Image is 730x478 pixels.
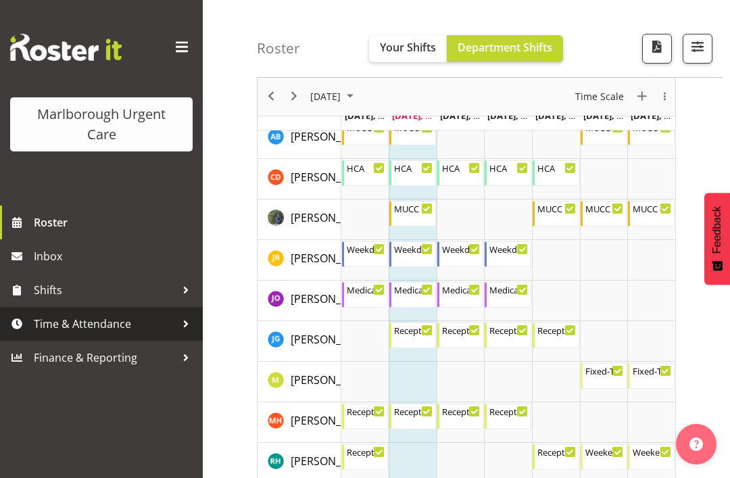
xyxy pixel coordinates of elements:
[394,283,433,296] div: Medical Officer MID Weekday
[489,404,528,418] div: Reception Admin Weekday AM
[437,404,484,429] div: Margret Hall"s event - Reception Admin Weekday PM Begin From Wednesday, October 1, 2025 at 1:30:0...
[34,348,176,368] span: Finance & Reporting
[342,241,389,267] div: Jacinta Rangi"s event - Weekday ECP Begin From Monday, September 29, 2025 at 8:00:00 AM GMT+13:00...
[394,323,433,337] div: Reception Admin Weekday AM
[394,242,433,256] div: Weekday ECP
[342,404,389,429] div: Margret Hall"s event - Reception Admin Weekday PM Begin From Monday, September 29, 2025 at 1:30:0...
[489,242,528,256] div: Weekday ECP
[573,89,627,105] button: Time Scale
[347,161,385,174] div: HCA
[447,35,563,62] button: Department Shifts
[34,314,176,334] span: Time & Attendance
[258,362,341,402] td: Margie Vuto resource
[633,445,671,458] div: Weekend Reception
[291,129,374,144] span: [PERSON_NAME]
[535,110,597,122] span: [DATE], [DATE]
[437,322,484,348] div: Josephine Godinez"s event - Reception Admin Weekday AM Begin From Wednesday, October 1, 2025 at 7...
[34,246,196,266] span: Inbox
[628,363,675,389] div: Margie Vuto"s event - Fixed-Term Weekend Reception Begin From Sunday, October 5, 2025 at 7:45:00 ...
[291,413,374,428] span: [PERSON_NAME]
[262,89,281,105] button: Previous
[258,118,341,159] td: Andrew Brooks resource
[309,89,342,105] span: [DATE]
[704,193,730,285] button: Feedback - Show survey
[533,444,579,470] div: Rochelle Harris"s event - Reception Admin Weekday AM Begin From Friday, October 3, 2025 at 7:45:0...
[389,404,436,429] div: Margret Hall"s event - Reception Admin Weekday PM Begin From Tuesday, September 30, 2025 at 1:30:...
[485,322,531,348] div: Josephine Godinez"s event - Reception Admin Weekday PM Begin From Thursday, October 2, 2025 at 1:...
[342,444,389,470] div: Rochelle Harris"s event - Reception Admin Weekday AM Begin From Monday, September 29, 2025 at 7:4...
[291,210,374,225] span: [PERSON_NAME]
[485,160,531,186] div: Cordelia Davies"s event - HCA Begin From Thursday, October 2, 2025 at 10:00:00 AM GMT+13:00 Ends ...
[260,78,283,116] div: previous period
[291,372,374,388] a: [PERSON_NAME]
[581,363,627,389] div: Margie Vuto"s event - Fixed-Term Weekend Reception Begin From Saturday, October 4, 2025 at 7:45:0...
[458,40,552,55] span: Department Shifts
[347,404,385,418] div: Reception Admin Weekday PM
[394,201,433,215] div: MUCC Nursing AM Weekday
[485,241,531,267] div: Jacinta Rangi"s event - Weekday ECP Begin From Thursday, October 2, 2025 at 8:00:00 AM GMT+13:00 ...
[628,444,675,470] div: Rochelle Harris"s event - Weekend Reception Begin From Sunday, October 5, 2025 at 1:30:00 PM GMT+...
[389,282,436,308] div: Jenny O'Donnell"s event - Medical Officer MID Weekday Begin From Tuesday, September 30, 2025 at 1...
[291,373,374,387] span: [PERSON_NAME]
[389,322,436,348] div: Josephine Godinez"s event - Reception Admin Weekday AM Begin From Tuesday, September 30, 2025 at ...
[489,161,528,174] div: HCA
[442,242,481,256] div: Weekday ECP
[258,240,341,281] td: Jacinta Rangi resource
[34,212,196,233] span: Roster
[389,120,436,145] div: Andrew Brooks"s event - MUCC Nursing PM Weekday Begin From Tuesday, September 30, 2025 at 11:30:0...
[533,160,579,186] div: Cordelia Davies"s event - HCA Begin From Friday, October 3, 2025 at 10:00:00 AM GMT+13:00 Ends At...
[533,322,579,348] div: Josephine Godinez"s event - Reception Admin Weekday PM Begin From Friday, October 3, 2025 at 1:30...
[291,169,374,185] a: [PERSON_NAME]
[537,445,576,458] div: Reception Admin Weekday AM
[585,445,624,458] div: Weekend Reception
[291,412,374,429] a: [PERSON_NAME]
[633,89,652,105] button: New Event
[291,291,374,306] span: [PERSON_NAME]
[654,78,675,116] div: overflow
[442,161,481,174] div: HCA
[628,201,675,226] div: Gloria Varghese"s event - MUCC Nursing PM Weekends Begin From Sunday, October 5, 2025 at 11:30:00...
[345,110,406,122] span: [DATE], [DATE]
[440,110,502,122] span: [DATE], [DATE]
[347,242,385,256] div: Weekday ECP
[258,281,341,321] td: Jenny O'Donnell resource
[369,35,447,62] button: Your Shifts
[347,445,385,458] div: Reception Admin Weekday AM
[291,454,374,469] span: [PERSON_NAME]
[437,241,484,267] div: Jacinta Rangi"s event - Weekday ECP Begin From Wednesday, October 1, 2025 at 8:00:00 AM GMT+13:00...
[291,453,374,469] a: [PERSON_NAME]
[258,159,341,199] td: Cordelia Davies resource
[585,201,624,215] div: MUCC Nursing PM Weekends
[34,280,176,300] span: Shifts
[257,41,300,56] h4: Roster
[285,89,303,105] button: Next
[581,201,627,226] div: Gloria Varghese"s event - MUCC Nursing PM Weekends Begin From Saturday, October 4, 2025 at 11:30:...
[291,291,374,307] a: [PERSON_NAME]
[291,251,374,266] span: [PERSON_NAME]
[389,160,436,186] div: Cordelia Davies"s event - HCA Begin From Tuesday, September 30, 2025 at 10:00:00 AM GMT+13:00 End...
[342,160,389,186] div: Cordelia Davies"s event - HCA Begin From Monday, September 29, 2025 at 9:30:00 AM GMT+13:00 Ends ...
[442,283,481,296] div: Medical Officer MID Weekday
[631,110,692,122] span: [DATE], [DATE]
[642,34,672,64] button: Download a PDF of the roster according to the set date range.
[581,120,627,145] div: Andrew Brooks"s event - MUCC Nursing AM Weekends Begin From Saturday, October 4, 2025 at 8:00:00 ...
[537,323,576,337] div: Reception Admin Weekday PM
[308,89,360,105] button: September 2025
[485,282,531,308] div: Jenny O'Donnell"s event - Medical Officer MID Weekday Begin From Thursday, October 2, 2025 at 10:...
[689,437,703,451] img: help-xxl-2.png
[392,110,454,122] span: [DATE], [DATE]
[533,201,579,226] div: Gloria Varghese"s event - MUCC Nursing AM Weekday Begin From Friday, October 3, 2025 at 8:00:00 A...
[291,332,374,347] span: [PERSON_NAME]
[633,201,671,215] div: MUCC Nursing PM Weekends
[347,283,385,296] div: Medical Officer AM Weekday
[306,78,362,116] div: September 2025
[437,160,484,186] div: Cordelia Davies"s event - HCA Begin From Wednesday, October 1, 2025 at 10:00:00 AM GMT+13:00 Ends...
[437,282,484,308] div: Jenny O'Donnell"s event - Medical Officer MID Weekday Begin From Wednesday, October 1, 2025 at 10...
[489,323,528,337] div: Reception Admin Weekday PM
[394,161,433,174] div: HCA
[389,201,436,226] div: Gloria Varghese"s event - MUCC Nursing AM Weekday Begin From Tuesday, September 30, 2025 at 8:00:...
[489,283,528,296] div: Medical Officer MID Weekday
[10,34,122,61] img: Rosterit website logo
[291,250,374,266] a: [PERSON_NAME]
[283,78,306,116] div: next period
